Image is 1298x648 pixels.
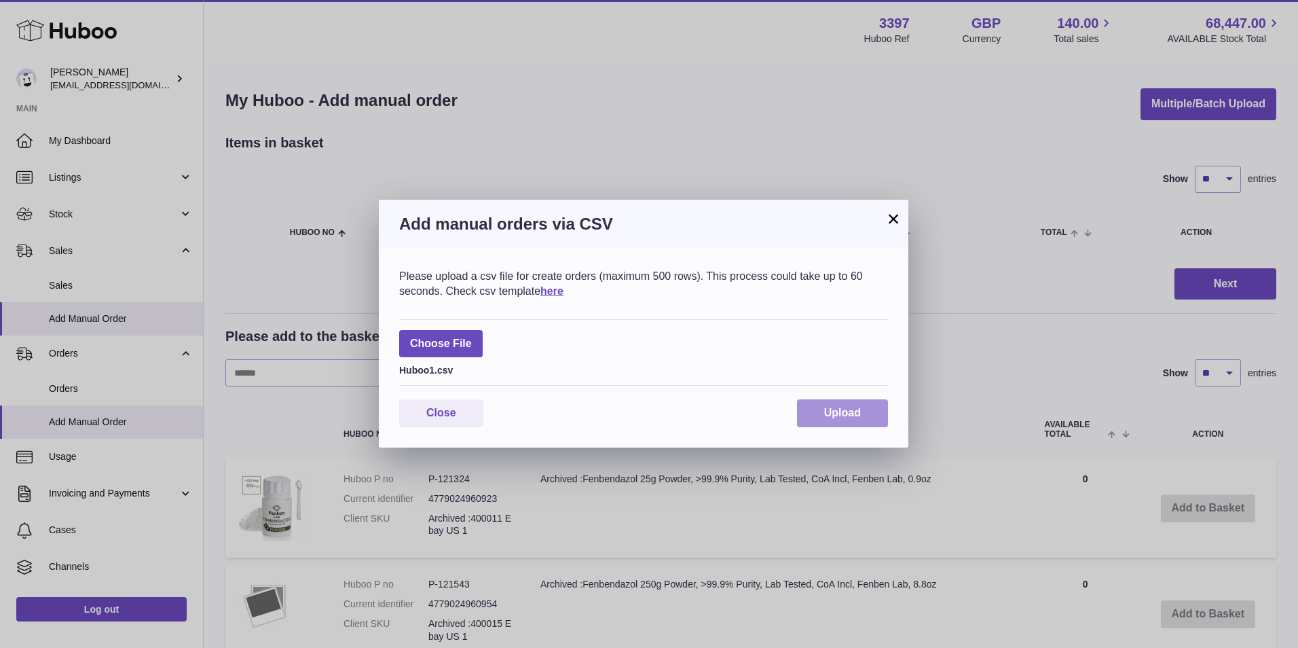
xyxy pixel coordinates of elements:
span: Upload [824,407,861,418]
span: Close [426,407,456,418]
span: Choose File [399,330,483,358]
div: Please upload a csv file for create orders (maximum 500 rows). This process could take up to 60 s... [399,269,888,298]
h3: Add manual orders via CSV [399,213,888,235]
button: Close [399,399,483,427]
button: Upload [797,399,888,427]
div: Huboo1.csv [399,361,888,377]
a: here [540,285,563,297]
button: × [885,211,902,227]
